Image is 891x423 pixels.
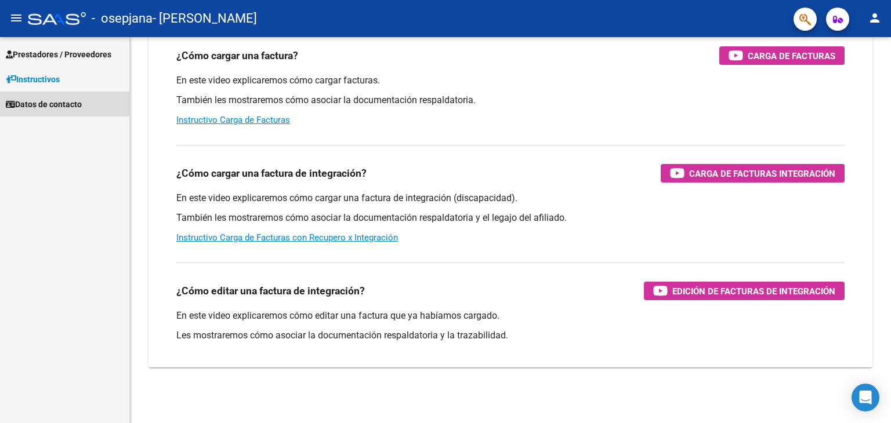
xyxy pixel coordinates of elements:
button: Edición de Facturas de integración [644,282,845,300]
h3: ¿Cómo cargar una factura? [176,48,298,64]
a: Instructivo Carga de Facturas con Recupero x Integración [176,232,398,243]
span: Carga de Facturas [748,49,835,63]
button: Carga de Facturas Integración [661,164,845,183]
p: En este video explicaremos cómo cargar una factura de integración (discapacidad). [176,192,845,205]
p: También les mostraremos cómo asociar la documentación respaldatoria. [176,94,845,107]
span: Carga de Facturas Integración [689,166,835,181]
span: Instructivos [6,73,60,86]
span: Prestadores / Proveedores [6,48,111,61]
div: Open Intercom Messenger [852,384,879,411]
span: - osepjana [92,6,153,31]
h3: ¿Cómo editar una factura de integración? [176,283,365,299]
span: - [PERSON_NAME] [153,6,257,31]
p: En este video explicaremos cómo editar una factura que ya habíamos cargado. [176,309,845,322]
button: Carga de Facturas [719,46,845,65]
span: Datos de contacto [6,98,82,111]
mat-icon: menu [9,11,23,25]
p: Les mostraremos cómo asociar la documentación respaldatoria y la trazabilidad. [176,329,845,342]
a: Instructivo Carga de Facturas [176,115,290,125]
h3: ¿Cómo cargar una factura de integración? [176,165,367,181]
p: En este video explicaremos cómo cargar facturas. [176,74,845,87]
span: Edición de Facturas de integración [672,284,835,298]
p: También les mostraremos cómo asociar la documentación respaldatoria y el legajo del afiliado. [176,211,845,224]
mat-icon: person [868,11,882,25]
